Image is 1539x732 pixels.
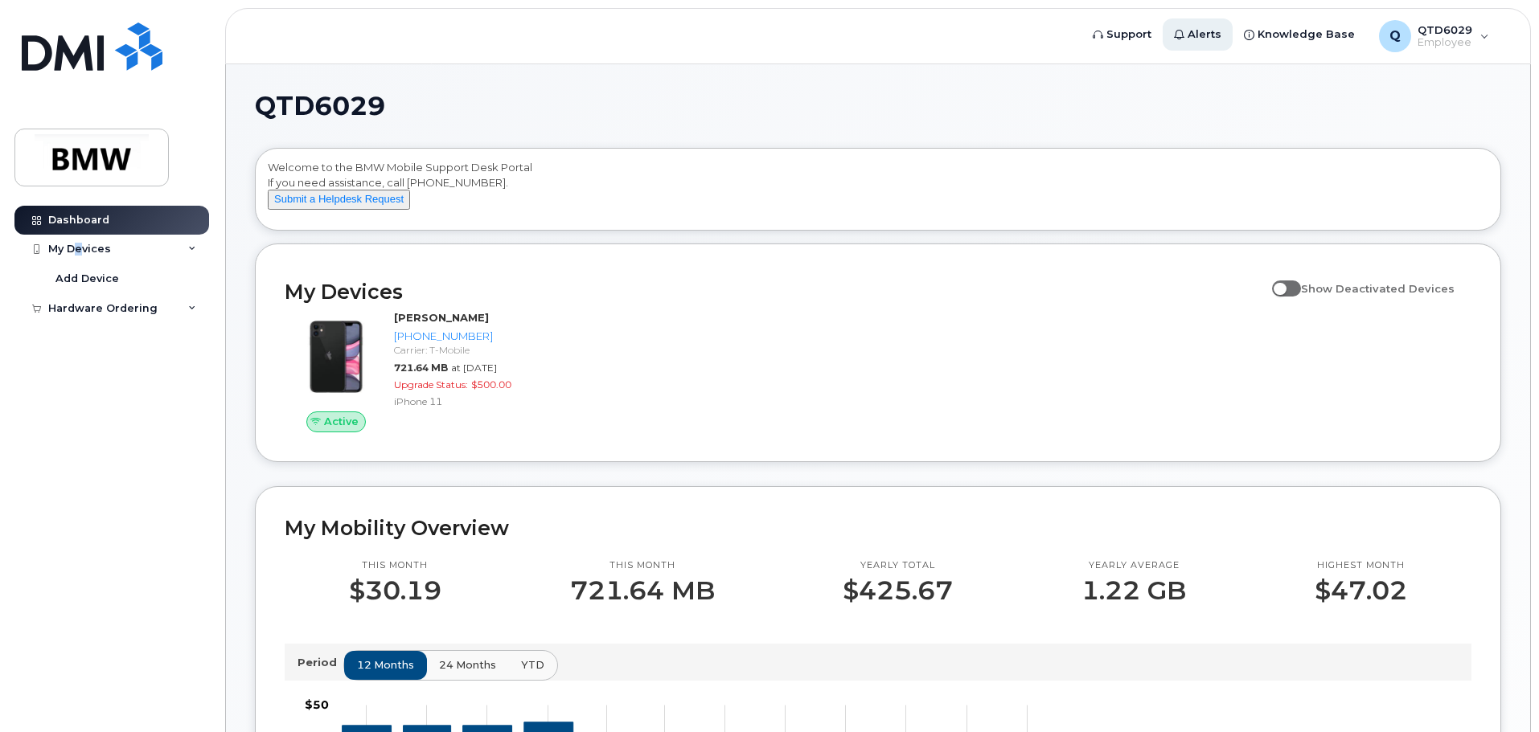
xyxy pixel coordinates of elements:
iframe: Messenger Launcher [1469,662,1527,720]
div: iPhone 11 [394,395,560,408]
span: at [DATE] [451,362,497,374]
a: Active[PERSON_NAME][PHONE_NUMBER]Carrier: T-Mobile721.64 MBat [DATE]Upgrade Status:$500.00iPhone 11 [285,310,567,432]
p: Yearly average [1081,559,1186,572]
span: Upgrade Status: [394,378,468,391]
span: QTD6029 [255,94,385,118]
input: Show Deactivated Devices [1272,273,1285,286]
a: Submit a Helpdesk Request [268,192,410,205]
p: Yearly total [843,559,953,572]
span: 721.64 MB [394,362,448,374]
button: Submit a Helpdesk Request [268,190,410,210]
img: iPhone_11.jpg [298,318,375,395]
h2: My Mobility Overview [285,516,1471,540]
p: Highest month [1315,559,1407,572]
span: Show Deactivated Devices [1301,282,1455,295]
p: 721.64 MB [570,576,715,605]
strong: [PERSON_NAME] [394,311,489,324]
div: Welcome to the BMW Mobile Support Desk Portal If you need assistance, call [PHONE_NUMBER]. [268,160,1488,224]
p: $47.02 [1315,576,1407,605]
span: Active [324,414,359,429]
span: 24 months [439,657,496,673]
p: This month [349,559,441,572]
p: 1.22 GB [1081,576,1186,605]
span: YTD [521,657,544,673]
p: Period [298,655,343,670]
span: $500.00 [471,378,511,391]
p: This month [570,559,715,572]
div: Carrier: T-Mobile [394,343,560,357]
div: [PHONE_NUMBER] [394,329,560,344]
tspan: $50 [305,697,329,712]
p: $425.67 [843,576,953,605]
h2: My Devices [285,280,1264,304]
p: $30.19 [349,576,441,605]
